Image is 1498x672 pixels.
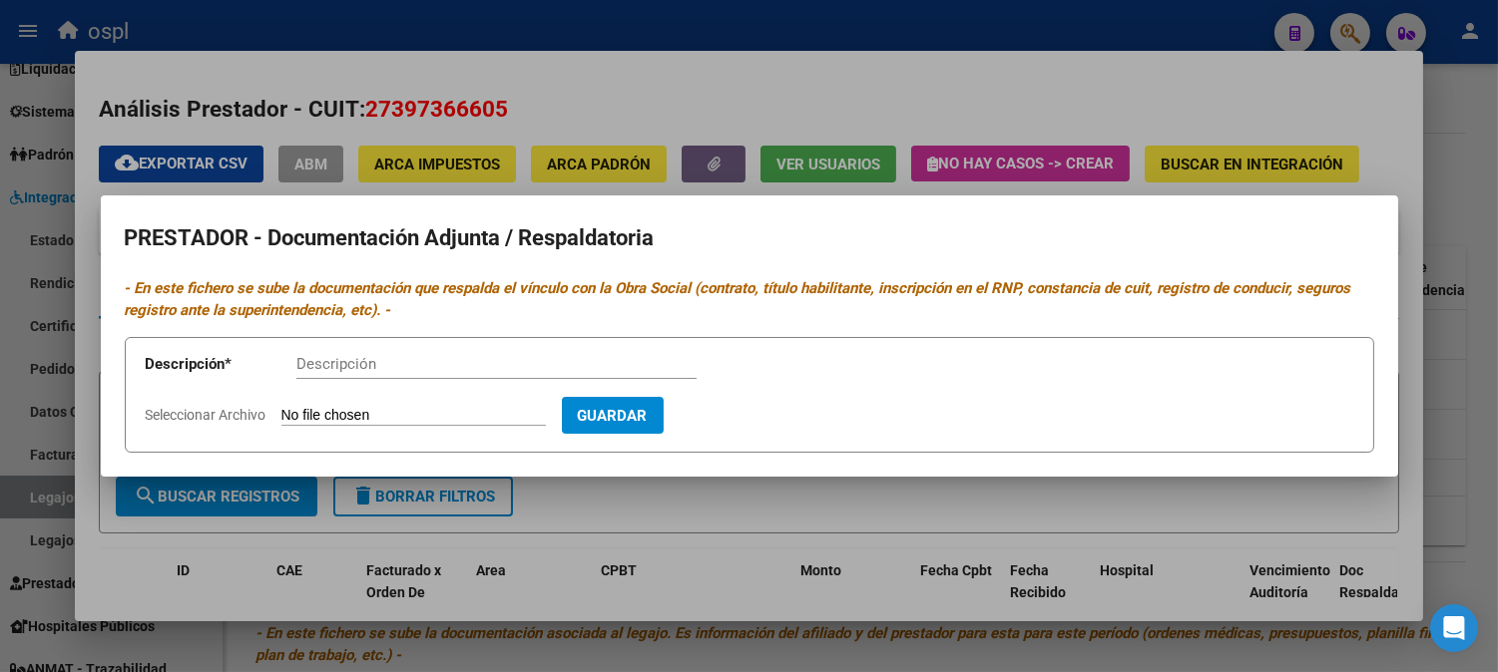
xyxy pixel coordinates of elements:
[562,397,664,434] button: Guardar
[578,407,648,425] span: Guardar
[125,219,1374,257] h2: PRESTADOR - Documentación Adjunta / Respaldatoria
[125,279,1351,320] i: - En este fichero se sube la documentación que respalda el vínculo con la Obra Social (contrato, ...
[146,407,266,423] span: Seleccionar Archivo
[1430,604,1478,652] div: Open Intercom Messenger
[146,353,296,376] p: Descripción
